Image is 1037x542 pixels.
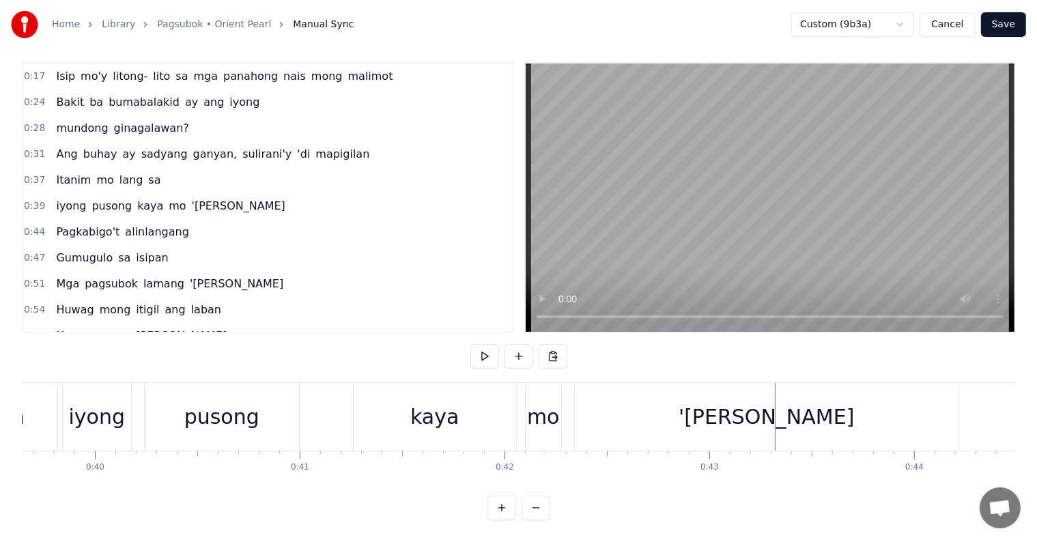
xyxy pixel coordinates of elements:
[291,462,309,473] div: 0:41
[192,68,219,84] span: mga
[111,68,149,84] span: litong-
[52,18,80,31] a: Home
[184,94,199,110] span: ay
[228,94,261,110] span: iyong
[113,120,190,136] span: ginagalawan?
[282,68,307,84] span: nais
[24,277,45,291] span: 0:51
[95,172,115,188] span: mo
[11,11,38,38] img: youka
[136,198,165,214] span: kaya
[314,146,371,162] span: mapigilan
[188,276,285,291] span: '[PERSON_NAME]
[157,18,271,31] a: Pagsubok • Orient Pearl
[55,276,81,291] span: Mga
[118,172,145,188] span: lang
[496,462,514,473] div: 0:42
[24,199,45,213] span: 0:39
[117,250,132,266] span: sa
[55,120,109,136] span: mundong
[55,328,95,343] span: Huwag
[69,401,126,432] div: iyong
[55,224,121,240] span: Pagkabigo't
[192,146,239,162] span: ganyan,
[293,18,354,31] span: Manual Sync
[55,250,114,266] span: Gumugulo
[905,462,924,473] div: 0:44
[140,146,189,162] span: sadyang
[134,328,228,343] span: [PERSON_NAME]
[241,146,293,162] span: sulirani'y
[152,68,171,84] span: lito
[88,94,104,110] span: ba
[700,462,719,473] div: 0:43
[134,302,160,317] span: itigil
[164,302,187,317] span: ang
[142,276,186,291] span: lamang
[98,302,132,317] span: mong
[55,198,87,214] span: iyong
[121,146,137,162] span: ay
[24,96,45,109] span: 0:24
[82,146,119,162] span: buhay
[55,146,79,162] span: Ang
[296,146,311,162] span: 'di
[190,302,223,317] span: laban
[24,329,45,343] span: 0:58
[79,68,109,84] span: mo'y
[134,250,169,266] span: isipan
[83,276,139,291] span: pagsubok
[52,18,354,31] nav: breadcrumb
[86,462,104,473] div: 0:40
[24,70,45,83] span: 0:17
[527,401,560,432] div: mo
[24,251,45,265] span: 0:47
[981,12,1026,37] button: Save
[107,94,181,110] span: bumabalakid
[190,198,287,214] span: '[PERSON_NAME]
[98,328,132,343] span: mong
[124,224,190,240] span: alinlangang
[174,68,189,84] span: sa
[24,173,45,187] span: 0:37
[310,68,344,84] span: mong
[184,401,259,432] div: pusong
[980,487,1021,528] div: Open chat
[147,172,162,188] span: sa
[24,303,45,317] span: 0:54
[24,225,45,239] span: 0:44
[679,401,854,432] div: '[PERSON_NAME]
[222,68,279,84] span: panahong
[55,68,76,84] span: Isip
[920,12,975,37] button: Cancel
[55,302,95,317] span: Huwag
[347,68,395,84] span: malimot
[24,122,45,135] span: 0:28
[202,94,225,110] span: ang
[90,198,133,214] span: pusong
[55,94,85,110] span: Bakit
[167,198,187,214] span: mo
[24,147,45,161] span: 0:31
[410,401,459,432] div: kaya
[102,18,135,31] a: Library
[55,172,92,188] span: Itanim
